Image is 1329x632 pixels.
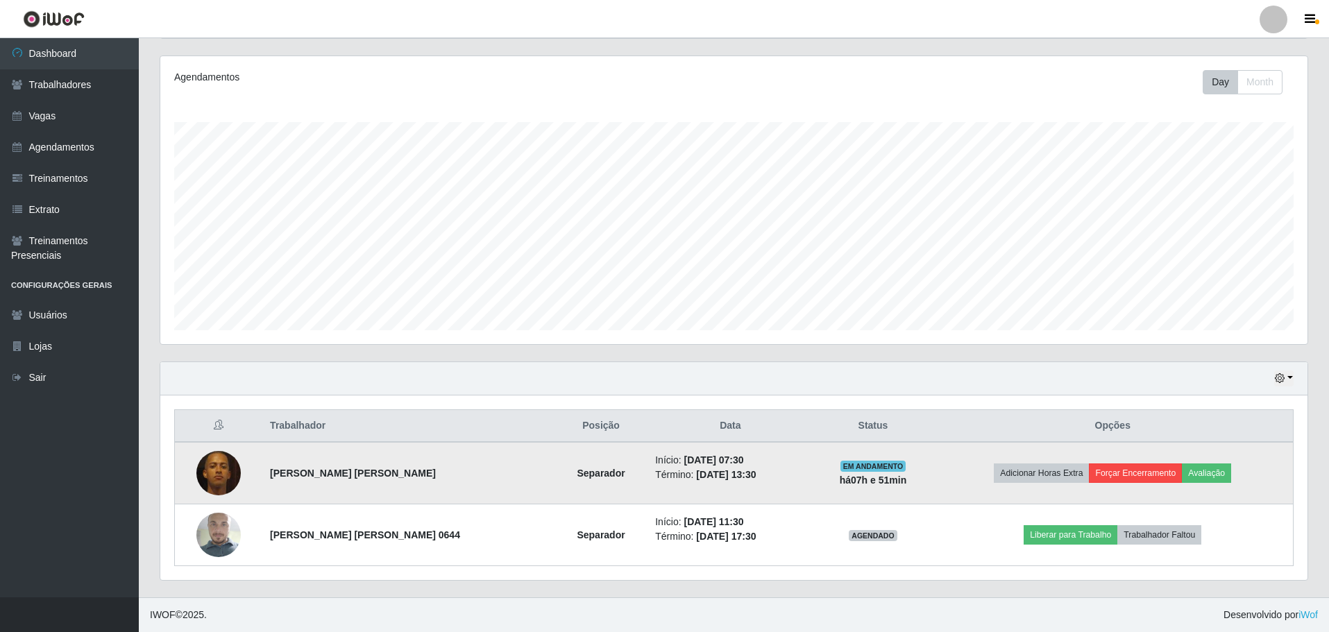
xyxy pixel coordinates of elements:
button: Month [1237,70,1283,94]
li: Término: [655,529,805,544]
button: Trabalhador Faltou [1117,525,1201,545]
span: © 2025 . [150,608,207,622]
div: First group [1203,70,1283,94]
li: Início: [655,453,805,468]
img: CoreUI Logo [23,10,85,28]
time: [DATE] 07:30 [684,454,743,466]
div: Agendamentos [174,70,629,85]
strong: [PERSON_NAME] [PERSON_NAME] [270,468,436,479]
th: Data [647,410,813,443]
strong: Separador [577,529,625,540]
span: EM ANDAMENTO [840,461,906,472]
li: Início: [655,515,805,529]
span: AGENDADO [849,530,897,541]
strong: há 07 h e 51 min [840,475,907,486]
th: Opções [932,410,1293,443]
strong: Separador [577,468,625,479]
img: 1743423674291.jpeg [196,495,241,574]
time: [DATE] 11:30 [684,516,743,527]
span: Desenvolvido por [1224,608,1318,622]
th: Trabalhador [262,410,555,443]
button: Day [1203,70,1238,94]
time: [DATE] 17:30 [696,531,756,542]
span: IWOF [150,609,176,620]
a: iWof [1298,609,1318,620]
li: Término: [655,468,805,482]
div: Toolbar with button groups [1203,70,1294,94]
th: Posição [555,410,647,443]
button: Adicionar Horas Extra [994,463,1089,483]
strong: [PERSON_NAME] [PERSON_NAME] 0644 [270,529,460,540]
th: Status [813,410,932,443]
img: 1713530750748.jpeg [196,443,241,502]
button: Avaliação [1182,463,1231,483]
button: Forçar Encerramento [1089,463,1182,483]
time: [DATE] 13:30 [696,469,756,480]
button: Liberar para Trabalho [1024,525,1117,545]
